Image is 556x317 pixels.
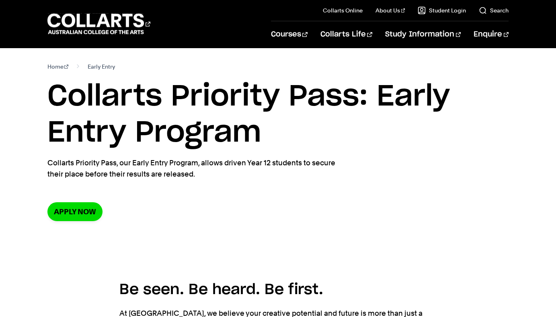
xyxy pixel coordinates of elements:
[47,202,103,221] a: Apply now
[47,12,150,35] div: Go to homepage
[418,6,466,14] a: Student Login
[271,21,308,48] a: Courses
[320,21,372,48] a: Collarts Life
[323,6,363,14] a: Collarts Online
[47,79,509,151] h1: Collarts Priority Pass: Early Entry Program
[119,282,323,297] span: Be seen. Be heard. Be first.
[385,21,461,48] a: Study Information
[47,61,69,72] a: Home
[474,21,509,48] a: Enquire
[479,6,509,14] a: Search
[47,157,341,180] p: Collarts Priority Pass, our Early Entry Program, allows driven Year 12 students to secure their p...
[88,61,115,72] span: Early Entry
[375,6,405,14] a: About Us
